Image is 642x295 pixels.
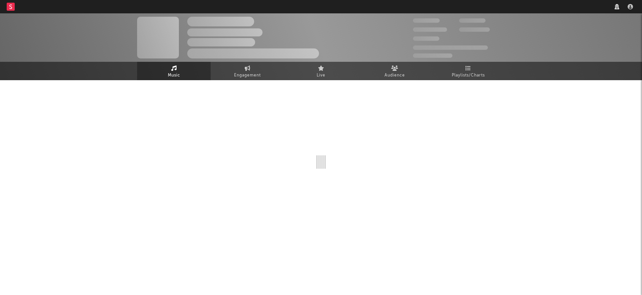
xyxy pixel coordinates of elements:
span: 1,000,000 [459,27,490,32]
span: 50,000,000 [413,27,447,32]
span: Live [317,71,325,80]
span: Music [168,71,180,80]
span: 100,000 [459,18,486,23]
span: Audience [385,71,405,80]
a: Engagement [211,62,284,80]
span: Jump Score: 85.0 [413,53,452,58]
a: Audience [358,62,431,80]
span: 300,000 [413,18,440,23]
a: Playlists/Charts [431,62,505,80]
a: Live [284,62,358,80]
span: Engagement [234,71,261,80]
span: 50,000,000 Monthly Listeners [413,45,488,50]
span: 100,000 [413,36,439,41]
a: Music [137,62,211,80]
span: Playlists/Charts [452,71,485,80]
